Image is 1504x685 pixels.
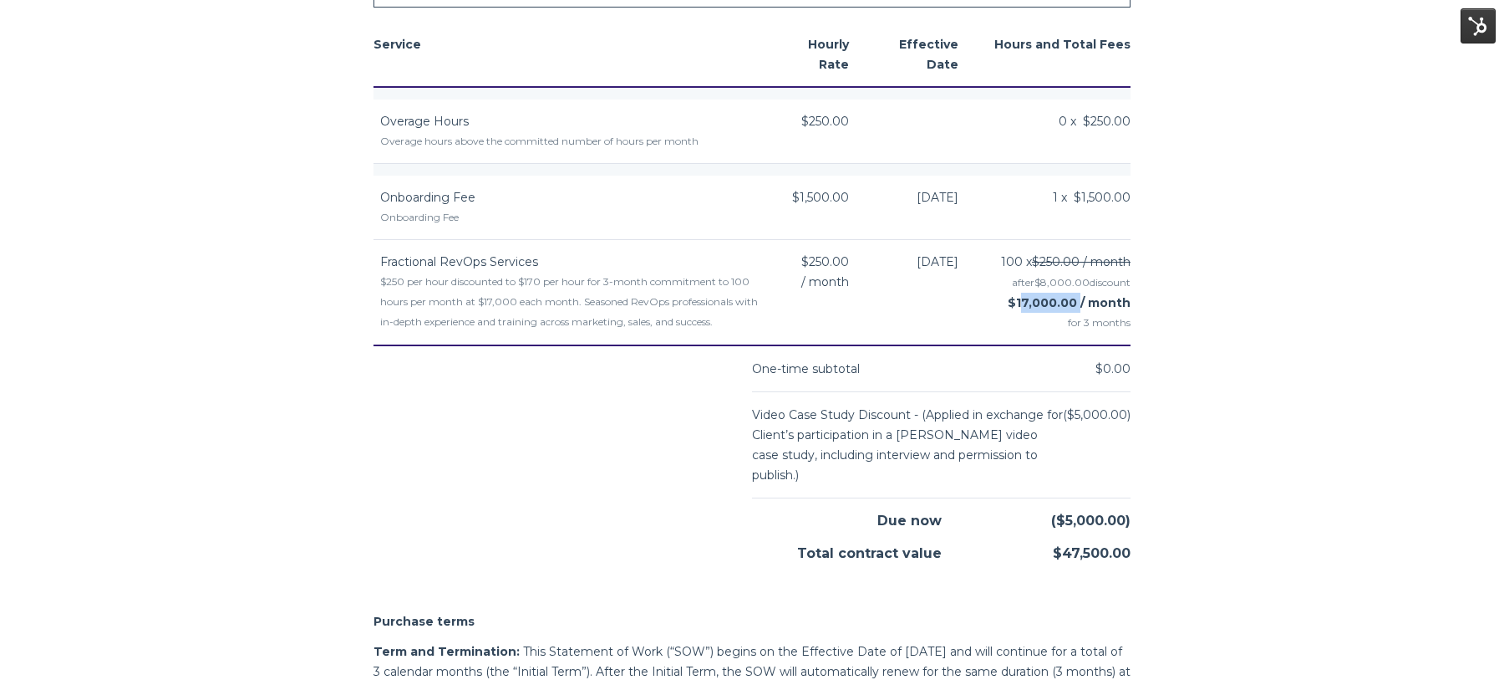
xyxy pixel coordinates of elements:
span: Onboarding Fee [380,190,475,205]
div: Total contract value [752,531,942,564]
th: Effective Date [868,23,978,87]
div: Onboarding Fee [380,207,760,227]
h2: Purchase terms [373,611,1131,631]
div: Video Case Study Discount - (Applied in exchange for Client’s participation in a [PERSON_NAME] vi... [752,405,1063,485]
span: / month [801,272,849,292]
span: $250.00 [801,111,849,131]
span: Term and Termination: [373,644,520,659]
span: $8,000.00 [1034,276,1090,289]
td: [DATE] [868,176,978,240]
img: HubSpot Tools Menu Toggle [1461,8,1496,43]
span: $1,500.00 [792,187,849,207]
span: Overage Hours [380,114,469,129]
div: $47,500.00 [942,531,1131,564]
td: [DATE] [868,239,978,345]
div: $250 per hour discounted to $170 per hour for 3-month commitment to 100 hours per month at $17,00... [380,272,760,332]
span: 1 x $1,500.00 [1053,187,1131,207]
span: ($5,000.00) [1063,407,1131,422]
span: after discount [1012,276,1131,289]
div: Overage hours above the committed number of hours per month [380,131,760,151]
th: Hours and Total Fees [978,23,1131,87]
span: $250.00 [801,252,849,272]
div: Due now [752,498,942,531]
span: Fractional RevOps Services [380,254,538,269]
div: One-time subtotal [752,359,860,379]
span: for 3 months [978,313,1131,333]
span: $0.00 [1095,361,1131,376]
strong: $17,000.00 / month [1008,295,1131,310]
s: $250.00 / month [1032,254,1131,269]
span: 0 x $250.00 [1059,111,1131,131]
span: 100 x [1001,252,1131,272]
th: Service [373,23,760,87]
th: Hourly Rate [760,23,868,87]
div: ($5,000.00) [942,498,1131,531]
